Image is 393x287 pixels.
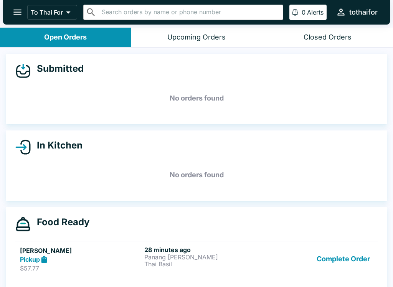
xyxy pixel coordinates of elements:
[20,256,40,263] strong: Pickup
[314,246,373,272] button: Complete Order
[302,8,305,16] p: 0
[15,161,378,189] h5: No orders found
[8,2,27,22] button: open drawer
[44,33,87,42] div: Open Orders
[144,254,266,261] p: Panang [PERSON_NAME]
[27,5,77,20] button: To Thai For
[307,8,324,16] p: Alerts
[15,241,378,277] a: [PERSON_NAME]Pickup$57.7728 minutes agoPanang [PERSON_NAME]Thai BasilComplete Order
[15,84,378,112] h5: No orders found
[31,8,63,16] p: To Thai For
[20,246,141,255] h5: [PERSON_NAME]
[31,216,89,228] h4: Food Ready
[167,33,226,42] div: Upcoming Orders
[31,63,84,74] h4: Submitted
[304,33,352,42] div: Closed Orders
[144,261,266,267] p: Thai Basil
[144,246,266,254] h6: 28 minutes ago
[99,7,280,18] input: Search orders by name or phone number
[333,4,381,20] button: tothaifor
[349,8,378,17] div: tothaifor
[31,140,83,151] h4: In Kitchen
[20,264,141,272] p: $57.77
